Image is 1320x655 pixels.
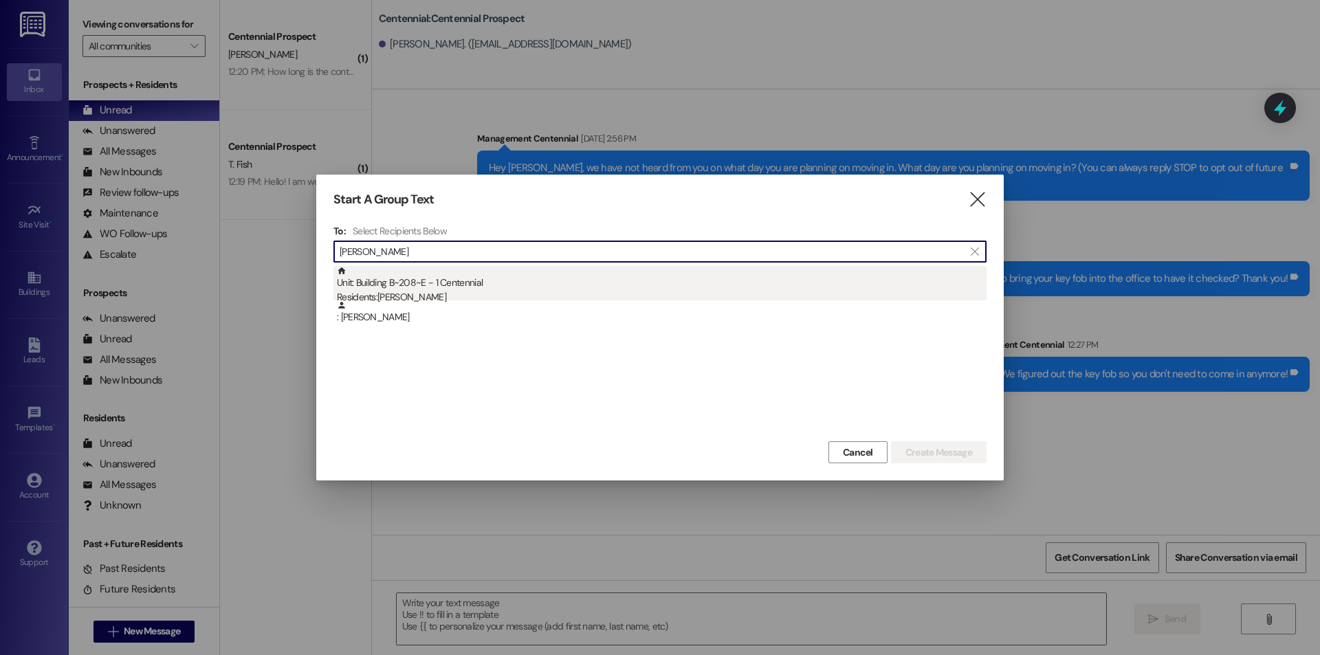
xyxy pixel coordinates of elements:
button: Create Message [891,441,987,463]
i:  [971,246,978,257]
h3: Start A Group Text [333,192,434,208]
div: : [PERSON_NAME] [337,300,987,324]
div: Unit: Building B~208~E - 1 CentennialResidents:[PERSON_NAME] [333,266,987,300]
div: : [PERSON_NAME] [333,300,987,335]
button: Clear text [964,241,986,262]
div: Unit: Building B~208~E - 1 Centennial [337,266,987,305]
i:  [968,192,987,207]
h3: To: [333,225,346,237]
input: Search for any contact or apartment [340,242,964,261]
h4: Select Recipients Below [353,225,447,237]
div: Residents: [PERSON_NAME] [337,290,987,304]
button: Cancel [828,441,888,463]
span: Cancel [843,445,873,460]
span: Create Message [905,445,972,460]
